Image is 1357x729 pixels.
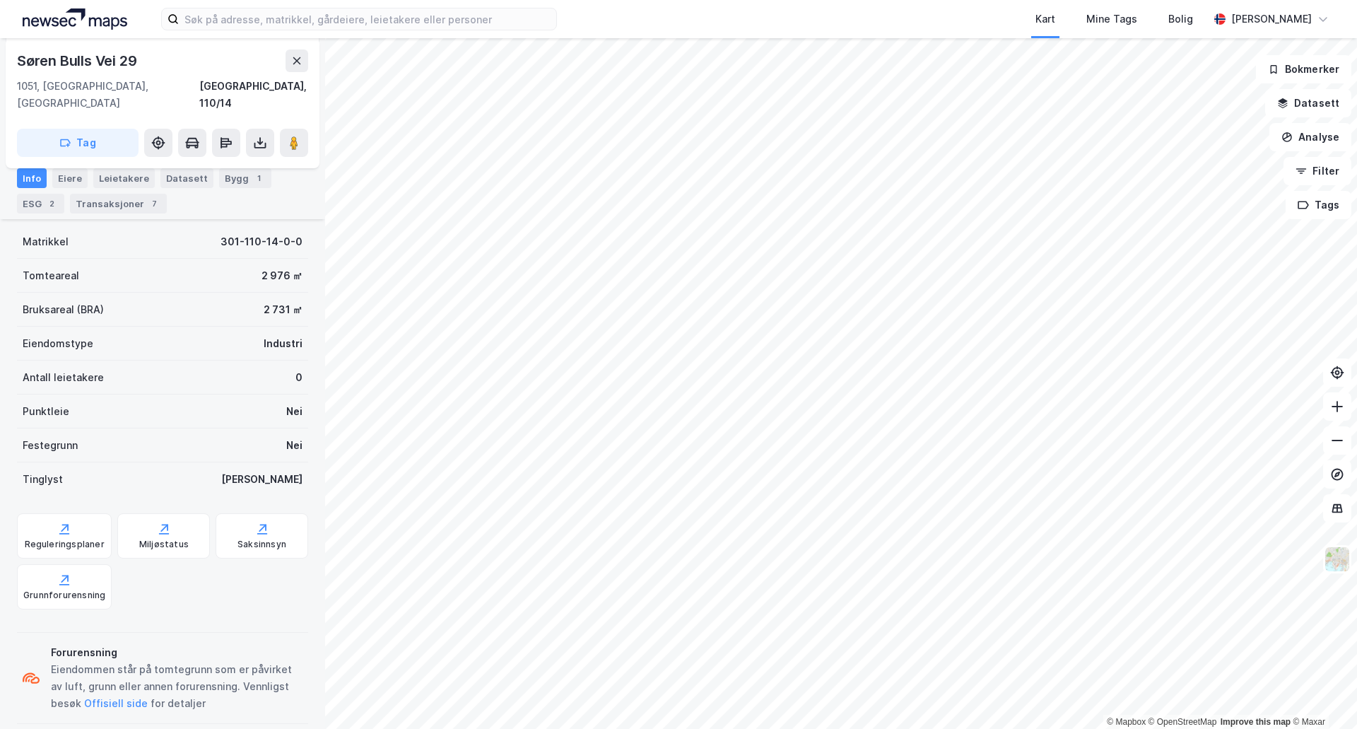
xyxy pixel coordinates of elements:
[17,49,139,72] div: Søren Bulls Vei 29
[23,437,78,454] div: Festegrunn
[1231,11,1312,28] div: [PERSON_NAME]
[17,129,139,157] button: Tag
[139,539,189,550] div: Miljøstatus
[1286,661,1357,729] iframe: Chat Widget
[23,369,104,386] div: Antall leietakere
[70,194,167,214] div: Transaksjoner
[264,301,302,318] div: 2 731 ㎡
[286,403,302,420] div: Nei
[23,8,127,30] img: logo.a4113a55bc3d86da70a041830d287a7e.svg
[264,335,302,352] div: Industri
[179,8,556,30] input: Søk på adresse, matrikkel, gårdeiere, leietakere eller personer
[1035,11,1055,28] div: Kart
[51,661,302,712] div: Eiendommen står på tomtegrunn som er påvirket av luft, grunn eller annen forurensning. Vennligst ...
[219,168,271,188] div: Bygg
[262,267,302,284] div: 2 976 ㎡
[295,369,302,386] div: 0
[1256,55,1351,83] button: Bokmerker
[1269,123,1351,151] button: Analyse
[1324,546,1351,573] img: Z
[160,168,213,188] div: Datasett
[237,539,286,550] div: Saksinnsyn
[1107,717,1146,727] a: Mapbox
[221,233,302,250] div: 301-110-14-0-0
[23,590,105,601] div: Grunnforurensning
[23,335,93,352] div: Eiendomstype
[1283,157,1351,185] button: Filter
[51,644,302,661] div: Forurensning
[1286,661,1357,729] div: Kontrollprogram for chat
[17,78,199,112] div: 1051, [GEOGRAPHIC_DATA], [GEOGRAPHIC_DATA]
[1149,717,1217,727] a: OpenStreetMap
[25,539,105,550] div: Reguleringsplaner
[23,301,104,318] div: Bruksareal (BRA)
[199,78,308,112] div: [GEOGRAPHIC_DATA], 110/14
[1086,11,1137,28] div: Mine Tags
[23,267,79,284] div: Tomteareal
[23,233,69,250] div: Matrikkel
[93,168,155,188] div: Leietakere
[17,194,64,214] div: ESG
[1286,191,1351,219] button: Tags
[252,171,266,185] div: 1
[221,471,302,488] div: [PERSON_NAME]
[23,471,63,488] div: Tinglyst
[1221,717,1291,727] a: Improve this map
[1265,89,1351,117] button: Datasett
[45,197,59,211] div: 2
[23,403,69,420] div: Punktleie
[1168,11,1193,28] div: Bolig
[17,168,47,188] div: Info
[52,168,88,188] div: Eiere
[286,437,302,454] div: Nei
[147,197,161,211] div: 7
